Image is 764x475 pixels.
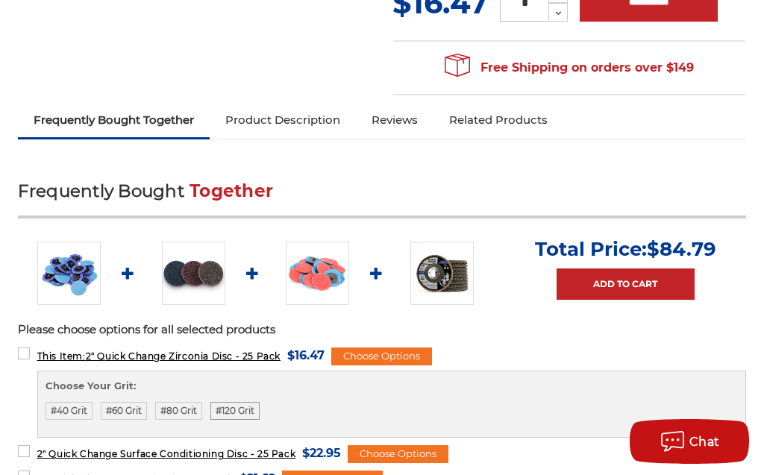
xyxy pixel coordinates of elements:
a: Product Description [210,104,356,136]
div: Choose Options [348,445,448,463]
span: Together [190,180,273,201]
span: $84.79 [647,237,716,261]
strong: This Item: [37,350,86,362]
p: Please choose options for all selected products [18,321,747,339]
a: Reviews [356,104,433,136]
span: Chat [689,435,720,449]
p: Total Price: [535,237,716,261]
a: Related Products [433,104,563,136]
span: Frequently Bought [18,180,184,201]
button: Chat [630,419,749,464]
span: 2" Quick Change Zirconia Disc - 25 Pack [37,350,281,362]
span: Free Shipping on orders over $149 [445,53,694,83]
a: Add to Cart [557,268,695,300]
span: $22.95 [302,443,341,463]
span: 2" Quick Change Surface Conditioning Disc - 25 Pack [37,448,296,459]
img: Assortment of 2-inch Metalworking Discs, 80 Grit, Quick Change, with durable Zirconia abrasive by... [37,242,101,305]
label: Choose Your Grit: [46,379,738,394]
a: Frequently Bought Together [18,104,210,136]
div: Choose Options [331,347,432,365]
span: $16.47 [287,345,325,365]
